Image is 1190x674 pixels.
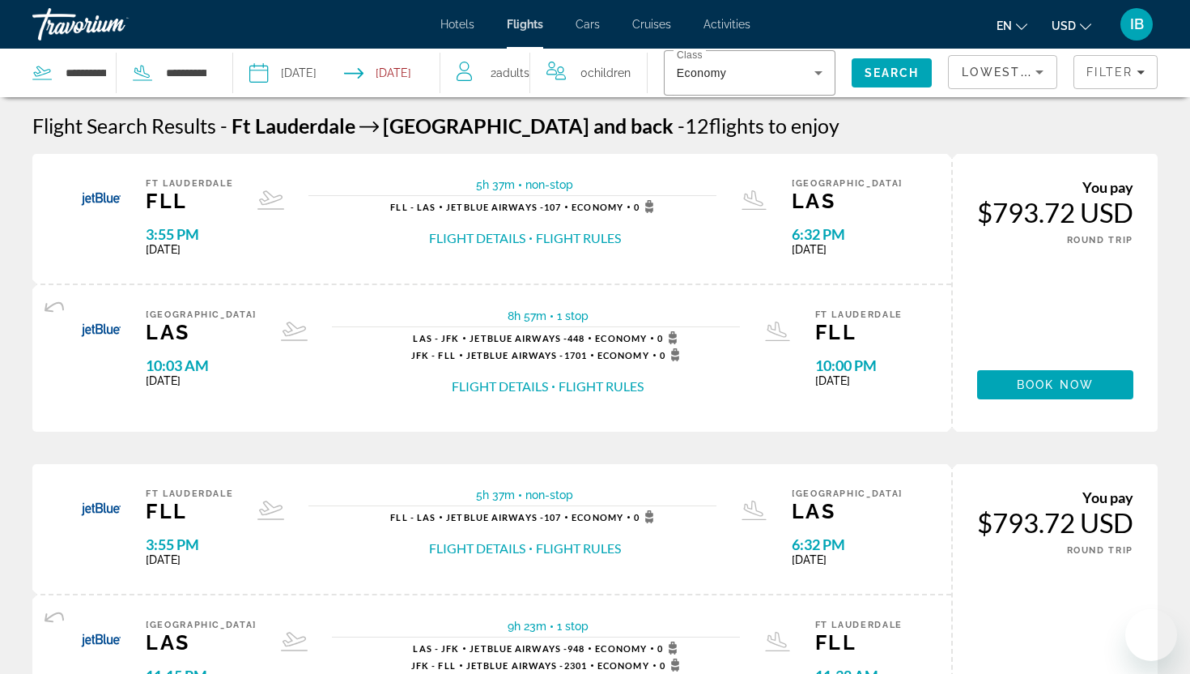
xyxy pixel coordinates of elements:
[470,333,584,343] span: 448
[815,309,903,320] span: Ft Lauderdale
[536,229,621,247] button: Flight Rules
[815,356,903,374] span: 10:00 PM
[81,178,121,219] img: Airline logo
[146,620,257,630] span: [GEOGRAPHIC_DATA]
[677,50,703,61] mat-label: Class
[446,512,544,523] span: JetBlue Airways -
[446,512,561,523] span: 107
[344,49,411,97] button: Select return date
[792,189,903,213] span: LAS
[525,488,573,501] span: non-stop
[572,202,623,212] span: Economy
[997,19,1012,32] span: en
[390,202,436,212] span: FLL - LAS
[962,62,1043,82] mat-select: Sort by
[657,642,682,655] span: 0
[1067,545,1134,556] span: ROUND TRIP
[632,18,671,31] a: Cruises
[572,512,623,523] span: Economy
[476,488,515,501] span: 5h 37m
[657,331,682,344] span: 0
[146,243,233,256] span: [DATE]
[146,309,257,320] span: [GEOGRAPHIC_DATA]
[413,333,459,343] span: LAS - JFK
[491,62,529,84] span: 2
[476,178,515,191] span: 5h 37m
[1130,16,1144,32] span: IB
[815,620,903,630] span: Ft Lauderdale
[815,374,903,387] span: [DATE]
[146,356,257,374] span: 10:03 AM
[383,113,589,138] span: [GEOGRAPHIC_DATA]
[220,113,227,138] span: -
[446,202,561,212] span: 107
[792,535,903,553] span: 6:32 PM
[232,113,355,138] span: Ft Lauderdale
[1125,609,1177,661] iframe: Кнопка для запуску вікна повідомлень
[597,350,649,360] span: Economy
[595,333,647,343] span: Economy
[508,620,546,633] span: 9h 23m
[146,535,233,553] span: 3:55 PM
[429,229,525,247] button: Flight Details
[411,660,456,671] span: JFK - FLL
[709,113,839,138] span: flights to enjoy
[1017,378,1094,391] span: Book now
[536,540,621,557] button: Flight Rules
[703,18,750,31] a: Activities
[576,18,600,31] a: Cars
[815,320,903,344] span: FLL
[466,350,587,360] span: 1701
[792,178,903,189] span: [GEOGRAPHIC_DATA]
[977,370,1133,399] a: Book now
[588,66,631,79] span: Children
[249,49,317,97] button: Select depart date
[146,553,233,566] span: [DATE]
[852,58,933,87] button: Search
[977,196,1133,228] div: $793.72 USD
[452,378,548,395] button: Flight Details
[440,18,474,31] span: Hotels
[792,499,903,523] span: LAS
[977,488,1133,506] div: You pay
[429,540,525,557] button: Flight Details
[146,374,257,387] span: [DATE]
[678,113,709,138] span: 12
[146,630,257,655] span: LAS
[865,66,920,79] span: Search
[997,14,1027,37] button: Change language
[466,660,564,671] span: JetBlue Airways -
[470,333,567,343] span: JetBlue Airways -
[1116,7,1158,41] button: User Menu
[677,66,726,79] span: Economy
[595,643,647,654] span: Economy
[580,62,631,84] span: 0
[525,178,573,191] span: non-stop
[413,643,459,654] span: LAS - JFK
[81,309,121,350] img: Airline logo
[81,620,121,660] img: Airline logo
[593,113,674,138] span: and back
[470,643,567,654] span: JetBlue Airways -
[977,506,1133,539] div: $793.72 USD
[146,225,233,243] span: 3:55 PM
[792,553,903,566] span: [DATE]
[1067,235,1134,245] span: ROUND TRIP
[557,309,589,322] span: 1 stop
[146,178,233,189] span: Ft Lauderdale
[146,499,233,523] span: FLL
[660,659,685,672] span: 0
[1086,66,1133,79] span: Filter
[508,309,546,322] span: 8h 57m
[1073,55,1158,89] button: Filters
[597,660,649,671] span: Economy
[470,643,584,654] span: 948
[390,512,436,523] span: FLL - LAS
[32,113,216,138] h1: Flight Search Results
[557,620,589,633] span: 1 stop
[411,350,456,360] span: JFK - FLL
[1052,14,1091,37] button: Change currency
